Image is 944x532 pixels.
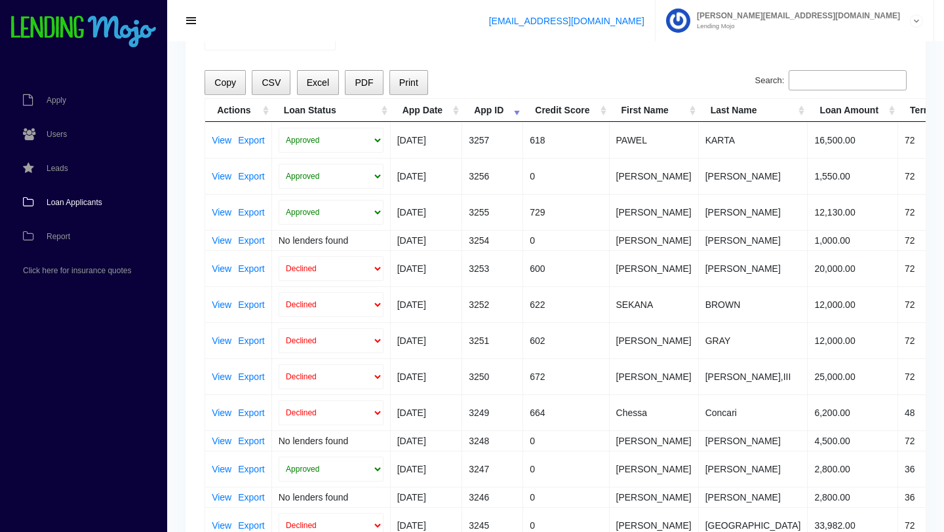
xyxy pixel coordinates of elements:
[238,493,264,502] a: Export
[699,451,808,487] td: [PERSON_NAME]
[462,394,523,430] td: 3249
[666,9,690,33] img: Profile image
[523,451,609,487] td: 0
[297,70,340,96] button: Excel
[47,96,66,104] span: Apply
[699,194,808,230] td: [PERSON_NAME]
[808,487,898,507] td: 2,800.00
[610,358,699,394] td: [PERSON_NAME]
[212,408,231,417] a: View
[307,77,329,88] span: Excel
[690,12,900,20] span: [PERSON_NAME][EMAIL_ADDRESS][DOMAIN_NAME]
[212,264,231,273] a: View
[391,158,462,194] td: [DATE]
[462,322,523,358] td: 3251
[238,208,264,217] a: Export
[391,322,462,358] td: [DATE]
[462,158,523,194] td: 3256
[212,236,231,245] a: View
[47,164,68,172] span: Leads
[523,286,609,322] td: 622
[808,286,898,322] td: 12,000.00
[610,430,699,451] td: [PERSON_NAME]
[699,122,808,158] td: KARTA
[699,322,808,358] td: GRAY
[272,230,391,250] td: No lenders found
[238,408,264,417] a: Export
[789,70,907,91] input: Search:
[212,372,231,381] a: View
[699,358,808,394] td: [PERSON_NAME],III
[610,250,699,286] td: [PERSON_NAME]
[610,122,699,158] td: PAWEL
[391,394,462,430] td: [DATE]
[238,300,264,309] a: Export
[212,172,231,181] a: View
[699,158,808,194] td: [PERSON_NAME]
[523,99,609,122] th: Credit Score: activate to sort column ascending
[523,430,609,451] td: 0
[205,70,246,96] button: Copy
[808,430,898,451] td: 4,500.00
[212,436,231,446] a: View
[272,430,391,451] td: No lenders found
[699,487,808,507] td: [PERSON_NAME]
[610,158,699,194] td: [PERSON_NAME]
[523,322,609,358] td: 602
[10,16,157,48] img: logo-small.png
[252,70,290,96] button: CSV
[523,122,609,158] td: 618
[610,194,699,230] td: [PERSON_NAME]
[205,99,272,122] th: Actions: activate to sort column ascending
[699,250,808,286] td: [PERSON_NAME]
[755,70,907,91] label: Search:
[238,436,264,446] a: Export
[238,372,264,381] a: Export
[238,264,264,273] a: Export
[523,487,609,507] td: 0
[212,521,231,530] a: View
[399,77,418,88] span: Print
[462,358,523,394] td: 3250
[690,23,900,29] small: Lending Mojo
[462,250,523,286] td: 3253
[808,158,898,194] td: 1,550.00
[808,322,898,358] td: 12,000.00
[345,70,383,96] button: PDF
[462,99,523,122] th: App ID: activate to sort column ascending
[355,77,373,88] span: PDF
[523,194,609,230] td: 729
[391,286,462,322] td: [DATE]
[610,230,699,250] td: [PERSON_NAME]
[272,487,391,507] td: No lenders found
[212,493,231,502] a: View
[808,99,898,122] th: Loan Amount: activate to sort column ascending
[212,465,231,474] a: View
[47,199,102,206] span: Loan Applicants
[699,394,808,430] td: Concari
[462,230,523,250] td: 3254
[391,430,462,451] td: [DATE]
[610,451,699,487] td: [PERSON_NAME]
[262,77,281,88] span: CSV
[808,230,898,250] td: 1,000.00
[212,300,231,309] a: View
[238,336,264,345] a: Export
[610,322,699,358] td: [PERSON_NAME]
[389,70,428,96] button: Print
[23,267,131,275] span: Click here for insurance quotes
[610,286,699,322] td: SEKANA
[462,451,523,487] td: 3247
[212,136,231,145] a: View
[808,194,898,230] td: 12,130.00
[462,122,523,158] td: 3257
[699,230,808,250] td: [PERSON_NAME]
[489,16,644,26] a: [EMAIL_ADDRESS][DOMAIN_NAME]
[214,77,236,88] span: Copy
[699,99,808,122] th: Last Name: activate to sort column ascending
[391,122,462,158] td: [DATE]
[808,358,898,394] td: 25,000.00
[523,158,609,194] td: 0
[523,358,609,394] td: 672
[391,250,462,286] td: [DATE]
